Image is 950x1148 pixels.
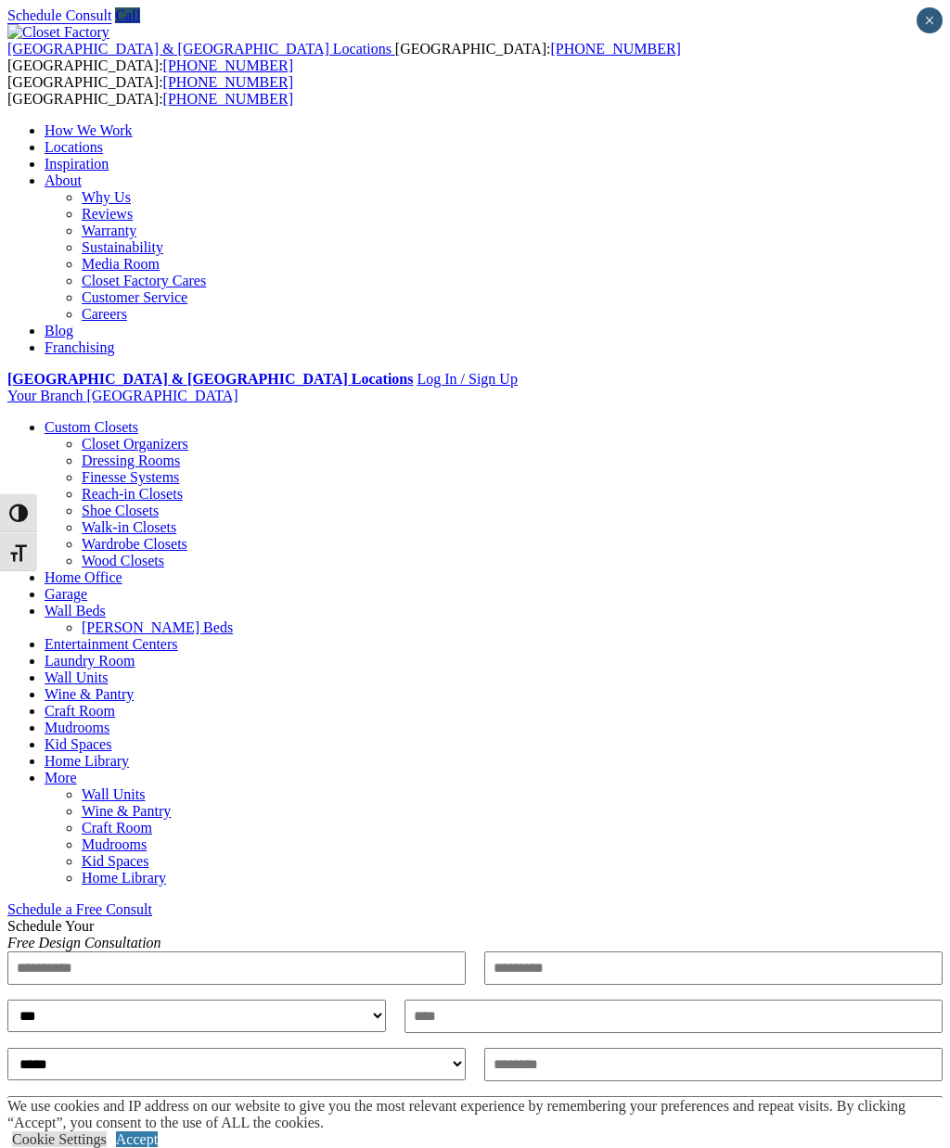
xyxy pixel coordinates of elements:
[82,273,206,288] a: Closet Factory Cares
[45,720,109,735] a: Mudrooms
[7,41,395,57] a: [GEOGRAPHIC_DATA] & [GEOGRAPHIC_DATA] Locations
[163,91,293,107] a: [PHONE_NUMBER]
[45,603,106,619] a: Wall Beds
[45,339,115,355] a: Franchising
[45,156,109,172] a: Inspiration
[417,371,517,387] a: Log In / Sign Up
[7,41,681,73] span: [GEOGRAPHIC_DATA]: [GEOGRAPHIC_DATA]:
[115,7,140,23] a: Call
[82,619,233,635] a: [PERSON_NAME] Beds
[82,553,164,568] a: Wood Closets
[7,41,392,57] span: [GEOGRAPHIC_DATA] & [GEOGRAPHIC_DATA] Locations
[116,1131,158,1147] a: Accept
[7,388,238,403] a: Your Branch [GEOGRAPHIC_DATA]
[163,74,293,90] a: [PHONE_NUMBER]
[82,206,133,222] a: Reviews
[7,1098,950,1131] div: We use cookies and IP address on our website to give you the most relevant experience by remember...
[7,371,413,387] a: [GEOGRAPHIC_DATA] & [GEOGRAPHIC_DATA] Locations
[82,469,179,485] a: Finesse Systems
[7,388,83,403] span: Your Branch
[45,636,178,652] a: Entertainment Centers
[45,670,108,685] a: Wall Units
[45,586,87,602] a: Garage
[82,436,188,452] a: Closet Organizers
[45,323,73,338] a: Blog
[82,223,136,238] a: Warranty
[82,870,166,886] a: Home Library
[82,486,183,502] a: Reach-in Closets
[45,139,103,155] a: Locations
[45,569,122,585] a: Home Office
[45,770,77,785] a: More menu text will display only on big screen
[7,901,152,917] a: Schedule a Free Consult (opens a dropdown menu)
[917,7,943,33] button: Close
[7,935,161,950] em: Free Design Consultation
[45,703,115,719] a: Craft Room
[45,753,129,769] a: Home Library
[45,653,135,669] a: Laundry Room
[45,736,111,752] a: Kid Spaces
[82,536,187,552] a: Wardrobe Closets
[82,306,127,322] a: Careers
[82,239,163,255] a: Sustainability
[550,41,680,57] a: [PHONE_NUMBER]
[82,820,152,835] a: Craft Room
[82,803,171,819] a: Wine & Pantry
[45,172,82,188] a: About
[45,686,134,702] a: Wine & Pantry
[7,74,293,107] span: [GEOGRAPHIC_DATA]: [GEOGRAPHIC_DATA]:
[7,918,161,950] span: Schedule Your
[82,519,176,535] a: Walk-in Closets
[163,57,293,73] a: [PHONE_NUMBER]
[82,289,187,305] a: Customer Service
[12,1131,107,1147] a: Cookie Settings
[82,453,180,468] a: Dressing Rooms
[82,256,160,272] a: Media Room
[7,24,109,41] img: Closet Factory
[45,419,138,435] a: Custom Closets
[7,7,111,23] a: Schedule Consult
[82,836,147,852] a: Mudrooms
[82,503,159,518] a: Shoe Closets
[82,786,145,802] a: Wall Units
[86,388,237,403] span: [GEOGRAPHIC_DATA]
[45,122,133,138] a: How We Work
[82,853,148,869] a: Kid Spaces
[82,189,131,205] a: Why Us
